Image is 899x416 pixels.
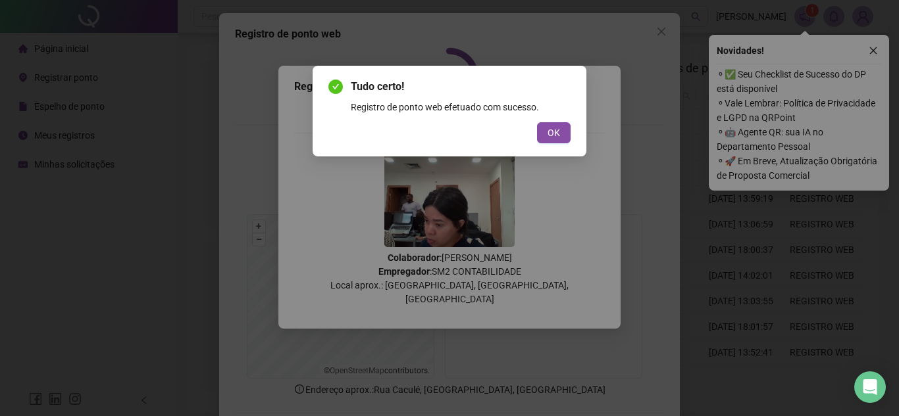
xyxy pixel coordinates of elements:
[351,100,571,114] div: Registro de ponto web efetuado com sucesso.
[854,371,886,403] div: Open Intercom Messenger
[548,126,560,140] span: OK
[351,79,571,95] span: Tudo certo!
[328,80,343,94] span: check-circle
[537,122,571,143] button: OK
